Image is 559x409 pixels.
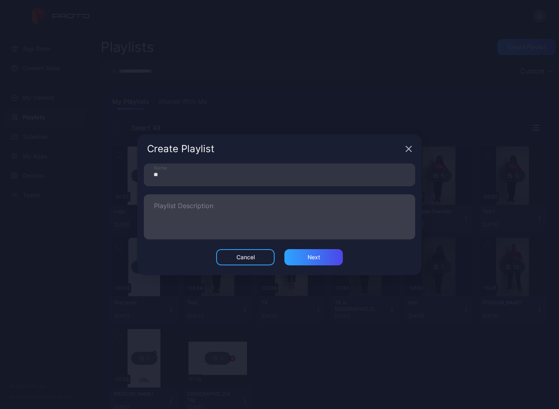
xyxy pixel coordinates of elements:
[147,144,402,154] div: Create Playlist
[236,254,255,260] div: Cancel
[308,254,320,260] div: Next
[284,249,343,265] button: Next
[144,164,415,186] input: Name
[154,203,405,231] textarea: Playlist Description
[216,249,275,265] button: Cancel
